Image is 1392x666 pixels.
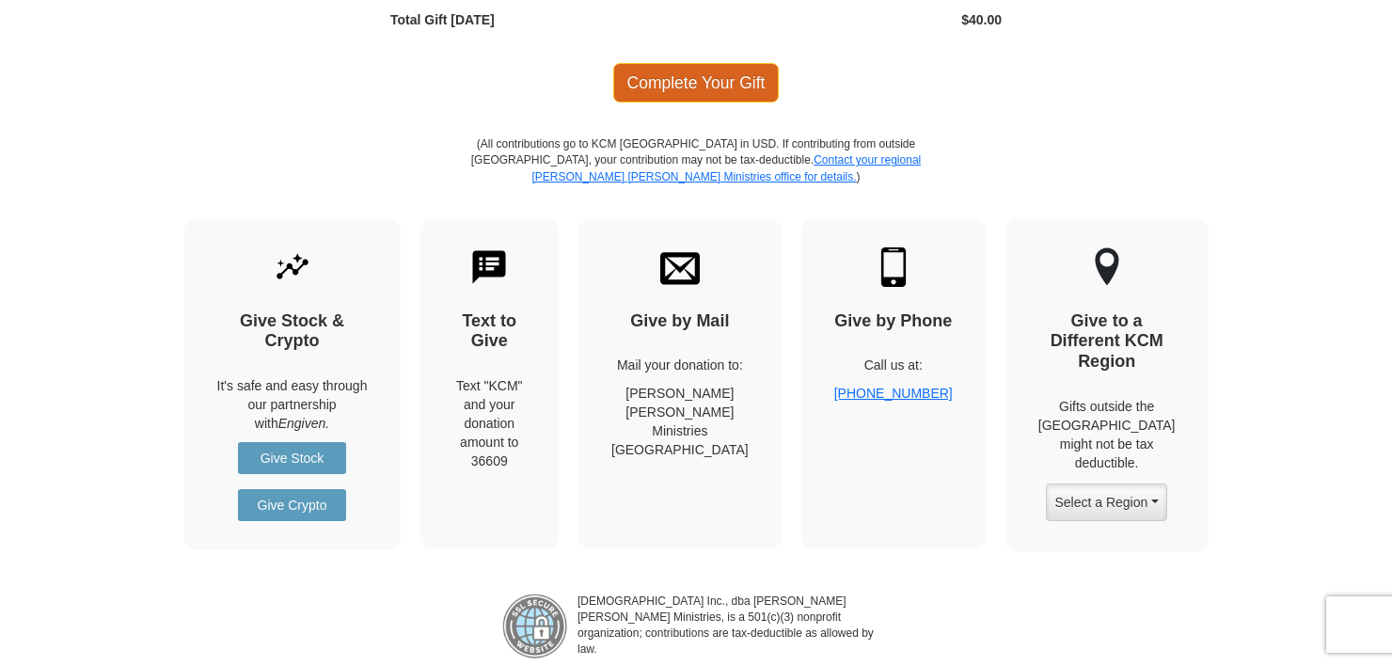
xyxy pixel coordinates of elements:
[1038,397,1176,472] p: Gifts outside the [GEOGRAPHIC_DATA] might not be tax deductible.
[613,63,780,103] span: Complete Your Gift
[1094,247,1120,287] img: other-region
[217,311,368,352] h4: Give Stock & Crypto
[611,356,749,374] p: Mail your donation to:
[660,247,700,287] img: envelope.svg
[502,594,568,659] img: refund-policy
[238,489,346,521] a: Give Crypto
[834,311,953,332] h4: Give by Phone
[238,442,346,474] a: Give Stock
[278,416,329,431] i: Engiven.
[834,386,953,401] a: [PHONE_NUMBER]
[453,311,527,352] h4: Text to Give
[611,384,749,459] p: [PERSON_NAME] [PERSON_NAME] Ministries [GEOGRAPHIC_DATA]
[217,376,368,433] p: It's safe and easy through our partnership with
[531,153,921,182] a: Contact your regional [PERSON_NAME] [PERSON_NAME] Ministries office for details.
[874,247,913,287] img: mobile.svg
[273,247,312,287] img: give-by-stock.svg
[1046,484,1166,521] button: Select a Region
[1038,311,1176,373] h4: Give to a Different KCM Region
[834,356,953,374] p: Call us at:
[381,10,697,29] div: Total Gift [DATE]
[696,10,1012,29] div: $40.00
[453,376,527,470] div: Text "KCM" and your donation amount to 36609
[611,311,749,332] h4: Give by Mail
[469,247,509,287] img: text-to-give.svg
[470,136,922,218] p: (All contributions go to KCM [GEOGRAPHIC_DATA] in USD. If contributing from outside [GEOGRAPHIC_D...
[568,594,890,659] p: [DEMOGRAPHIC_DATA] Inc., dba [PERSON_NAME] [PERSON_NAME] Ministries, is a 501(c)(3) nonprofit org...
